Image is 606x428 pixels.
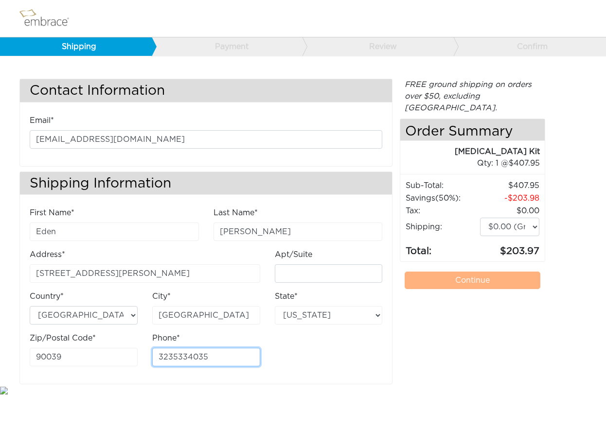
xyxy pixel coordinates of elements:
[275,249,312,260] label: Apt/Suite
[214,207,258,219] label: Last Name*
[30,115,54,126] label: Email*
[412,157,540,169] div: 1 @
[405,237,479,259] td: Total:
[17,6,80,31] img: logo.png
[302,37,454,56] a: Review
[405,192,479,205] td: Savings :
[20,79,392,102] h3: Contact Information
[152,332,180,344] label: Phone*
[480,237,540,259] td: 203.97
[480,205,540,217] td: 0.00
[20,172,392,195] h3: Shipping Information
[400,119,545,141] h4: Order Summary
[275,291,298,302] label: State*
[405,205,479,217] td: Tax:
[480,192,540,205] td: 203.98
[30,207,74,219] label: First Name*
[30,249,65,260] label: Address*
[400,146,540,157] div: [MEDICAL_DATA] Kit
[152,291,171,302] label: City*
[453,37,605,56] a: Confirm
[435,194,459,202] span: (50%)
[509,159,540,167] span: 407.95
[30,332,96,344] label: Zip/Postal Code*
[405,179,479,192] td: Sub-Total:
[151,37,303,56] a: Payment
[405,217,479,237] td: Shipping:
[480,179,540,192] td: 407.95
[30,291,64,302] label: Country*
[405,272,540,289] a: Continue
[400,79,545,114] div: FREE ground shipping on orders over $50, excluding [GEOGRAPHIC_DATA].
